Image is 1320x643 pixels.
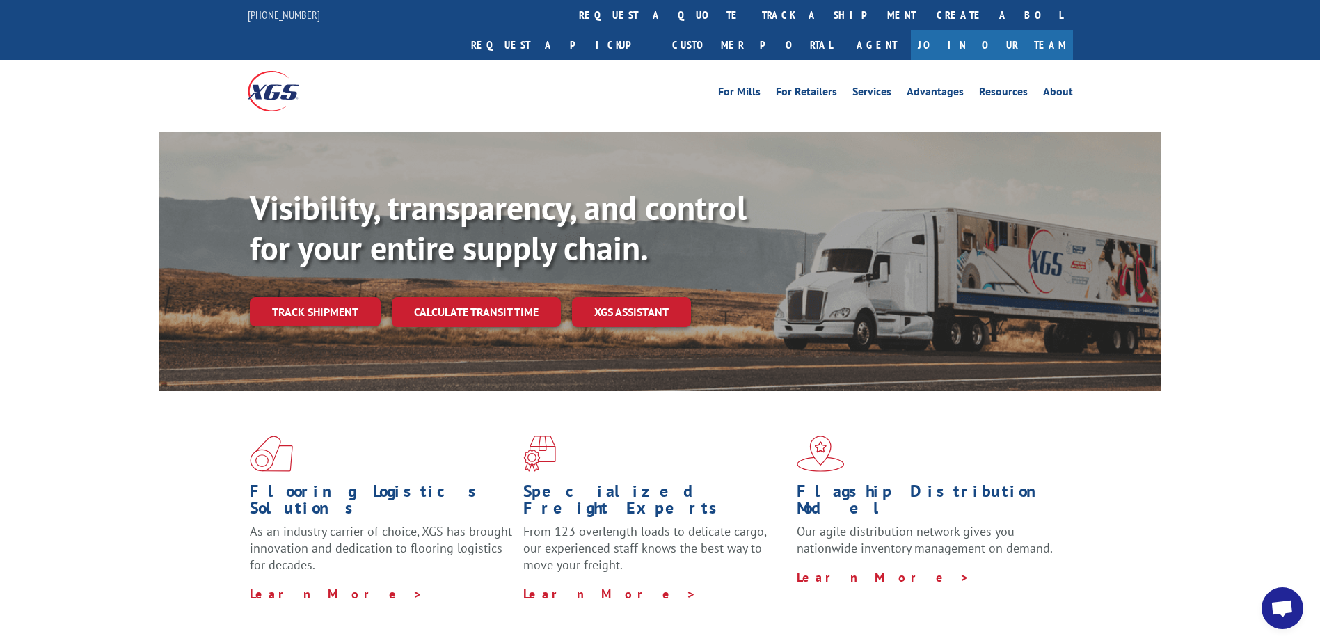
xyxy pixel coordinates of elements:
[797,569,970,585] a: Learn More >
[250,523,512,573] span: As an industry carrier of choice, XGS has brought innovation and dedication to flooring logistics...
[250,297,381,326] a: Track shipment
[248,8,320,22] a: [PHONE_NUMBER]
[979,86,1028,102] a: Resources
[776,86,837,102] a: For Retailers
[250,586,423,602] a: Learn More >
[250,483,513,523] h1: Flooring Logistics Solutions
[797,483,1060,523] h1: Flagship Distribution Model
[250,186,747,269] b: Visibility, transparency, and control for your entire supply chain.
[572,297,691,327] a: XGS ASSISTANT
[461,30,662,60] a: Request a pickup
[523,436,556,472] img: xgs-icon-focused-on-flooring-red
[392,297,561,327] a: Calculate transit time
[1043,86,1073,102] a: About
[718,86,761,102] a: For Mills
[907,86,964,102] a: Advantages
[523,523,786,585] p: From 123 overlength loads to delicate cargo, our experienced staff knows the best way to move you...
[911,30,1073,60] a: Join Our Team
[843,30,911,60] a: Agent
[250,436,293,472] img: xgs-icon-total-supply-chain-intelligence-red
[523,483,786,523] h1: Specialized Freight Experts
[797,436,845,472] img: xgs-icon-flagship-distribution-model-red
[797,523,1053,556] span: Our agile distribution network gives you nationwide inventory management on demand.
[852,86,891,102] a: Services
[1262,587,1303,629] div: Open chat
[523,586,697,602] a: Learn More >
[662,30,843,60] a: Customer Portal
